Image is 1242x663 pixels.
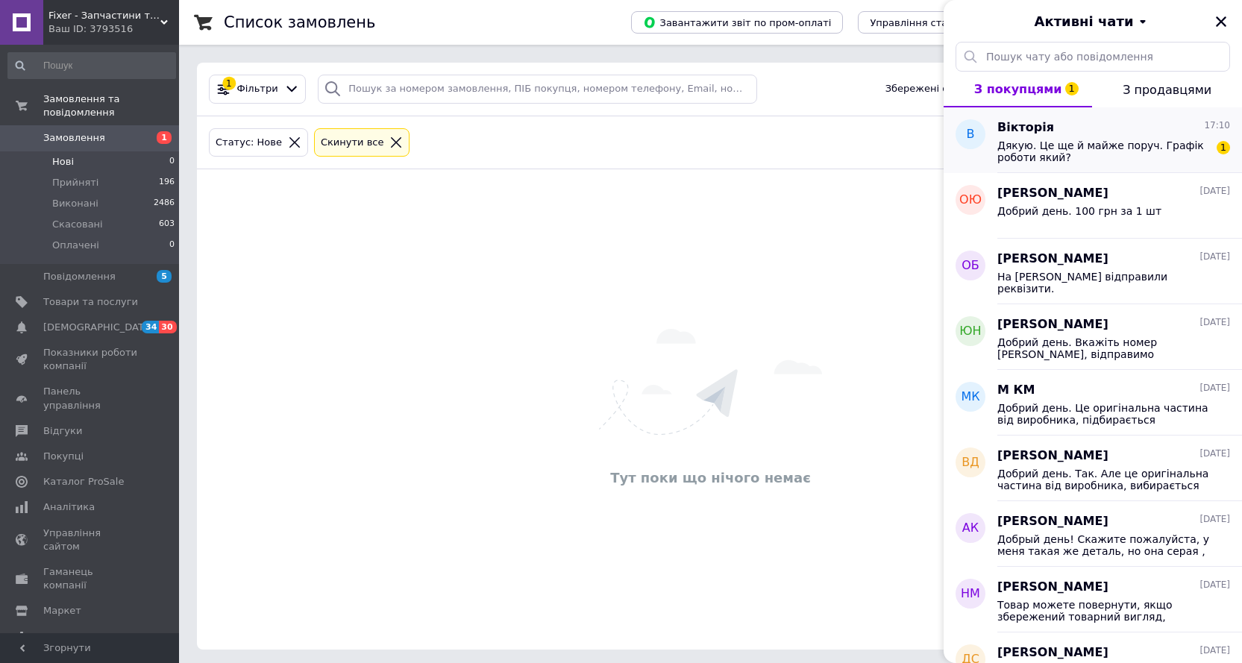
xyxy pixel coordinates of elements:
[997,205,1161,217] span: Добрий день. 100 грн за 1 шт
[997,119,1054,136] span: Вікторія
[318,135,387,151] div: Cкинути все
[997,382,1035,399] span: М КМ
[1092,72,1242,107] button: З продавцями
[944,72,1092,107] button: З покупцями1
[169,155,175,169] span: 0
[944,501,1242,567] button: АК[PERSON_NAME][DATE]Добрый день! Скажите пожалуйста, у меня такая же деталь, но она серая , подо...
[43,270,116,283] span: Повідомлення
[956,42,1230,72] input: Пошук чату або повідомлення
[7,52,176,79] input: Пошук
[997,579,1108,596] span: [PERSON_NAME]
[43,131,105,145] span: Замовлення
[997,139,1209,163] span: Дякую. Це ще й майже поруч. Графік роботи який?
[157,270,172,283] span: 5
[43,321,154,334] span: [DEMOGRAPHIC_DATA]
[169,239,175,252] span: 0
[944,239,1242,304] button: ОБ[PERSON_NAME][DATE]На [PERSON_NAME] відправили реквізити.
[1034,12,1133,31] span: Активні чати
[997,513,1108,530] span: [PERSON_NAME]
[997,599,1209,623] span: Товар можете повернути, якщо збережений товарний вигляд, відсутні сліди експлуатації. Повернення ...
[967,126,975,143] span: В
[43,92,179,119] span: Замовлення та повідомлення
[1199,644,1230,657] span: [DATE]
[159,321,176,333] span: 30
[1123,83,1211,97] span: З продавцями
[631,11,843,34] button: Завантажити звіт по пром-оплаті
[962,520,979,537] span: АК
[159,176,175,189] span: 196
[997,185,1108,202] span: [PERSON_NAME]
[52,176,98,189] span: Прийняті
[858,11,996,34] button: Управління статусами
[1065,82,1079,95] span: 1
[961,389,979,406] span: МК
[43,346,138,373] span: Показники роботи компанії
[1199,579,1230,591] span: [DATE]
[224,13,375,31] h1: Список замовлень
[43,385,138,412] span: Панель управління
[1199,382,1230,395] span: [DATE]
[43,295,138,309] span: Товари та послуги
[52,197,98,210] span: Виконані
[944,173,1242,239] button: ОЮ[PERSON_NAME][DATE]Добрий день. 100 грн за 1 шт
[1217,141,1230,154] span: 1
[985,12,1200,31] button: Активні чати
[43,424,82,438] span: Відгуки
[1199,447,1230,460] span: [DATE]
[962,257,979,274] span: ОБ
[43,500,95,514] span: Аналітика
[997,251,1108,268] span: [PERSON_NAME]
[974,82,1062,96] span: З покупцями
[997,468,1209,491] span: Добрий день. Так. Але це оригінальна частина від виробника, вибирається виключно під модель комба...
[1199,513,1230,526] span: [DATE]
[997,271,1209,295] span: На [PERSON_NAME] відправили реквізити.
[204,468,1217,487] div: Тут поки що нічого немає
[1204,119,1230,132] span: 17:10
[643,16,831,29] span: Завантажити звіт по пром-оплаті
[944,304,1242,370] button: ЮН[PERSON_NAME][DATE]Добрий день. Вкажіть номер [PERSON_NAME], відправимо реквізити.
[959,192,982,209] span: ОЮ
[48,9,160,22] span: Fixer - Запчастини та аксесуари до побутової техніки
[997,644,1108,662] span: [PERSON_NAME]
[997,336,1209,360] span: Добрий день. Вкажіть номер [PERSON_NAME], відправимо реквізити.
[1199,316,1230,329] span: [DATE]
[997,533,1209,557] span: Добрый день! Скажите пожалуйста, у меня такая же деталь, но она серая , подойдёт ли эта?
[159,218,175,231] span: 603
[43,527,138,553] span: Управління сайтом
[52,218,103,231] span: Скасовані
[997,316,1108,333] span: [PERSON_NAME]
[997,447,1108,465] span: [PERSON_NAME]
[1199,185,1230,198] span: [DATE]
[1199,251,1230,263] span: [DATE]
[157,131,172,144] span: 1
[43,475,124,488] span: Каталог ProSale
[213,135,285,151] div: Статус: Нове
[944,370,1242,436] button: МКМ КМ[DATE]Добрий день. Це оригінальна частина від виробника, підбирається виключно під модель п...
[962,454,979,471] span: ВД
[885,82,987,96] span: Збережені фільтри:
[43,450,84,463] span: Покупці
[870,17,984,28] span: Управління статусами
[52,239,99,252] span: Оплачені
[52,155,74,169] span: Нові
[154,197,175,210] span: 2486
[318,75,757,104] input: Пошук за номером замовлення, ПІБ покупця, номером телефону, Email, номером накладної
[959,323,981,340] span: ЮН
[997,402,1209,426] span: Добрий день. Це оригінальна частина від виробника, підбирається виключно під модель приладу ( не ...
[961,585,980,603] span: НМ
[1212,13,1230,31] button: Закрити
[48,22,179,36] div: Ваш ID: 3793516
[944,436,1242,501] button: ВД[PERSON_NAME][DATE]Добрий день. Так. Але це оригінальна частина від виробника, вибирається викл...
[222,77,236,90] div: 1
[43,630,119,644] span: Налаштування
[237,82,278,96] span: Фільтри
[43,565,138,592] span: Гаманець компанії
[142,321,159,333] span: 34
[944,567,1242,632] button: НМ[PERSON_NAME][DATE]Товар можете повернути, якщо збережений товарний вигляд, відсутні сліди експ...
[944,107,1242,173] button: ВВікторія17:10Дякую. Це ще й майже поруч. Графік роботи який?1
[43,604,81,618] span: Маркет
